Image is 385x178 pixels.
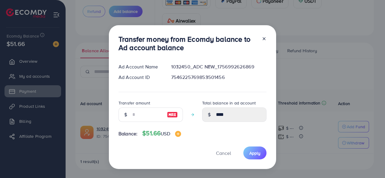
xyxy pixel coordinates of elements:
h3: Transfer money from Ecomdy balance to Ad account balance [119,35,257,52]
button: Apply [243,146,266,159]
div: 7546225769853501456 [166,74,271,81]
div: Ad Account ID [114,74,166,81]
iframe: Chat [359,151,380,173]
span: Apply [249,150,260,156]
button: Cancel [208,146,239,159]
label: Transfer amount [119,100,150,106]
h4: $51.66 [142,130,181,137]
span: Cancel [216,150,231,156]
img: image [175,131,181,137]
span: USD [161,130,170,137]
img: image [167,111,178,118]
span: Balance: [119,130,137,137]
label: Total balance in ad account [202,100,256,106]
div: Ad Account Name [114,63,166,70]
div: 1032450_ADC NEW_1756992626869 [166,63,271,70]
